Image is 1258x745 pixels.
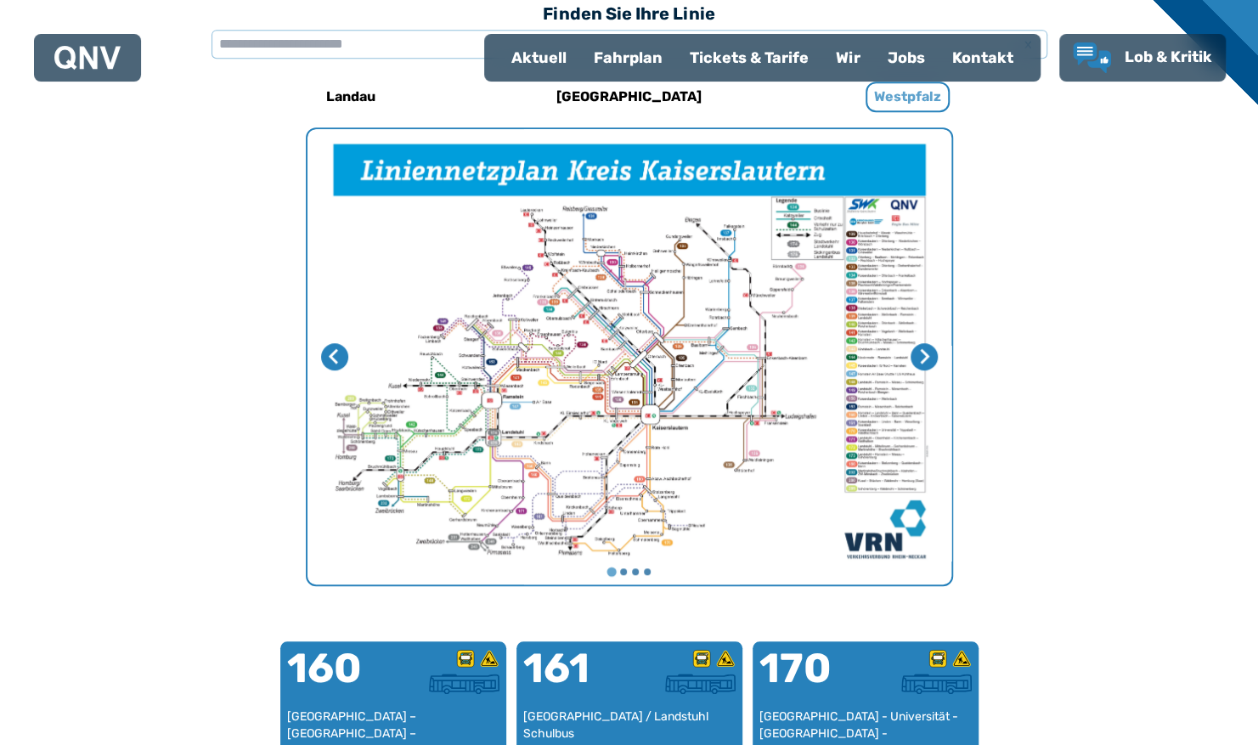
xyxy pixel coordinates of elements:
[429,674,499,694] img: Überlandbus
[620,568,627,575] button: Gehe zu Seite 2
[866,82,950,112] h6: Westpfalz
[319,83,382,110] h6: Landau
[1125,48,1212,66] span: Lob & Kritik
[523,648,629,709] div: 161
[901,674,972,694] img: Überlandbus
[580,36,676,80] a: Fahrplan
[676,36,822,80] a: Tickets & Tarife
[644,568,651,575] button: Gehe zu Seite 4
[822,36,874,80] a: Wir
[665,674,736,694] img: Überlandbus
[321,343,348,370] button: Letzte Seite
[498,36,580,80] a: Aktuell
[1073,42,1212,73] a: Lob & Kritik
[307,129,951,584] div: My Favorite Images
[54,41,121,75] a: QNV Logo
[550,83,708,110] h6: [GEOGRAPHIC_DATA]
[632,568,639,575] button: Gehe zu Seite 3
[307,566,951,578] ul: Wählen Sie eine Seite zum Anzeigen
[238,76,464,117] a: Landau
[939,36,1027,80] a: Kontakt
[759,648,866,709] div: 170
[287,648,393,709] div: 160
[795,76,1021,117] a: Westpfalz
[307,129,951,584] img: Netzpläne Westpfalz Seite 1 von 4
[307,129,951,584] li: 1 von 4
[54,46,121,70] img: QNV Logo
[874,36,939,80] a: Jobs
[606,567,616,577] button: Gehe zu Seite 1
[911,343,938,370] button: Nächste Seite
[516,76,742,117] a: [GEOGRAPHIC_DATA]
